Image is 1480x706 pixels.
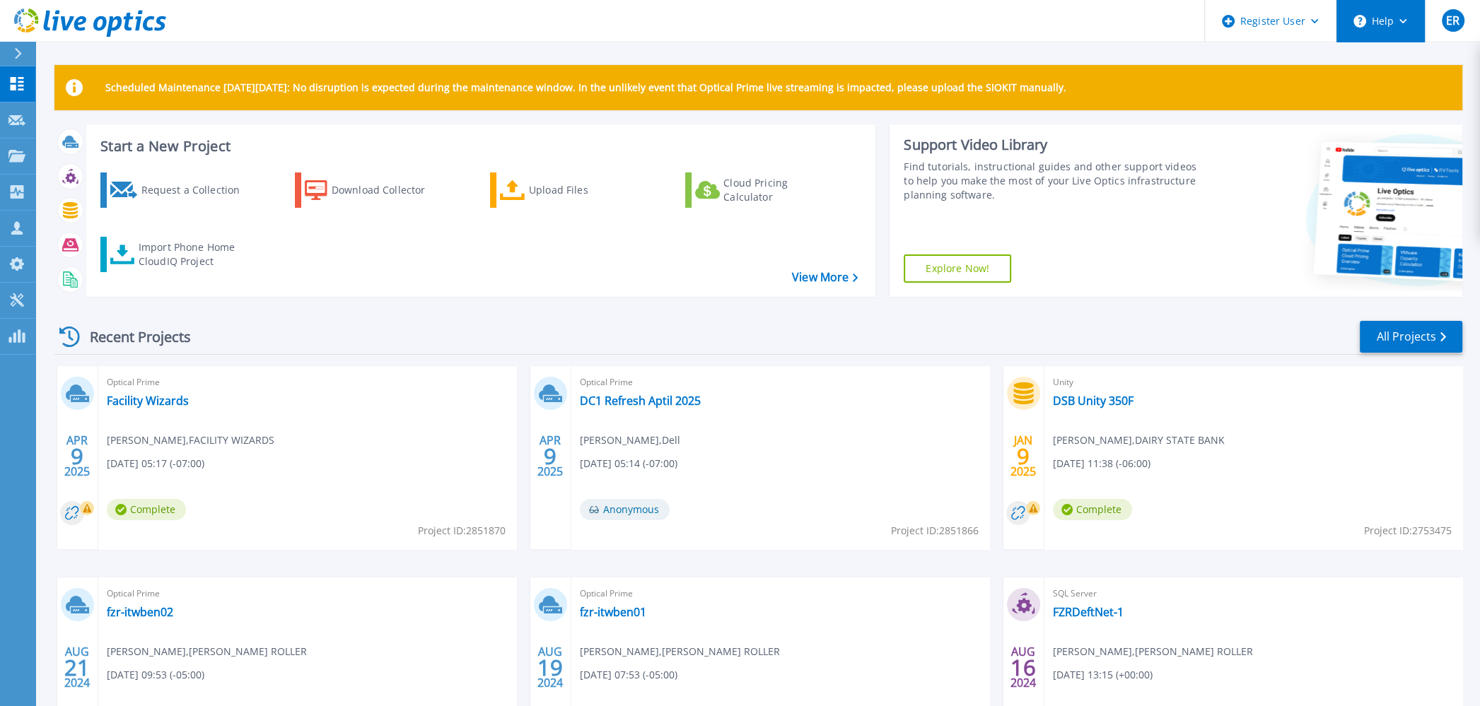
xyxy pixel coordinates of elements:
a: All Projects [1360,321,1462,353]
span: Optical Prime [580,586,981,601]
span: [PERSON_NAME] , FACILITY WIZARDS [107,433,274,448]
div: APR 2025 [64,430,91,482]
span: [DATE] 05:17 (-07:00) [107,456,204,471]
div: Cloud Pricing Calculator [723,176,837,204]
div: AUG 2024 [537,642,564,693]
span: SQL Server [1053,586,1454,601]
span: 19 [537,661,563,673]
a: fzr-itwben02 [107,605,173,619]
a: DC1 Refresh Aptil 2025 [580,394,701,408]
span: Project ID: 2753475 [1364,523,1452,539]
div: Import Phone Home CloudIQ Project [139,240,249,269]
div: Upload Files [529,176,642,204]
span: [DATE] 07:53 (-05:00) [580,667,677,683]
span: [PERSON_NAME] , [PERSON_NAME] ROLLER [580,644,780,659]
a: fzr-itwben01 [580,605,646,619]
div: JAN 2025 [1010,430,1037,482]
div: Recent Projects [54,319,210,354]
span: Optical Prime [107,586,508,601]
span: [PERSON_NAME] , DAIRY STATE BANK [1053,433,1225,448]
div: Find tutorials, instructional guides and other support videos to help you make the most of your L... [904,160,1197,202]
span: 9 [71,450,83,462]
span: ER [1446,15,1459,26]
a: Download Collector [295,172,453,208]
span: [PERSON_NAME] , [PERSON_NAME] ROLLER [1053,644,1253,659]
span: [DATE] 11:38 (-06:00) [1053,456,1150,471]
h3: Start a New Project [100,139,857,154]
a: Explore Now! [904,254,1011,283]
a: View More [792,271,858,284]
div: Request a Collection [141,176,254,204]
span: [PERSON_NAME] , Dell [580,433,680,448]
span: Complete [107,499,186,520]
span: Complete [1053,499,1132,520]
span: [DATE] 09:53 (-05:00) [107,667,204,683]
span: Unity [1053,375,1454,390]
div: Download Collector [332,176,445,204]
span: Project ID: 2851870 [418,523,506,539]
span: 9 [1017,450,1030,462]
a: Cloud Pricing Calculator [685,172,843,208]
div: AUG 2024 [1010,642,1037,693]
a: Request a Collection [100,172,258,208]
span: [DATE] 13:15 (+00:00) [1053,667,1153,683]
span: [DATE] 05:14 (-07:00) [580,456,677,471]
span: 21 [64,661,90,673]
a: DSB Unity 350F [1053,394,1134,408]
span: [PERSON_NAME] , [PERSON_NAME] ROLLER [107,644,307,659]
p: Scheduled Maintenance [DATE][DATE]: No disruption is expected during the maintenance window. In t... [105,82,1066,93]
a: FZRDeftNet-1 [1053,605,1124,619]
span: Project ID: 2851866 [891,523,979,539]
span: Optical Prime [580,375,981,390]
div: AUG 2024 [64,642,91,693]
span: Optical Prime [107,375,508,390]
span: 16 [1010,661,1036,673]
a: Facility Wizards [107,394,189,408]
span: 9 [544,450,557,462]
div: APR 2025 [537,430,564,482]
div: Support Video Library [904,136,1197,154]
a: Upload Files [490,172,648,208]
span: Anonymous [580,499,670,520]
